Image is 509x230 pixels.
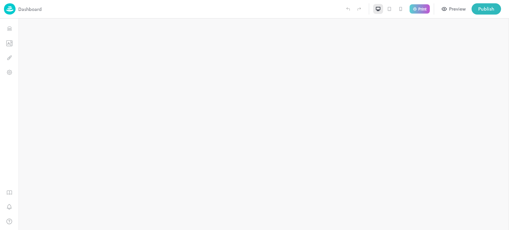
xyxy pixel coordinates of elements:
[472,3,501,15] button: Publish
[18,6,42,13] p: Dashboard
[418,7,426,11] p: Print
[354,3,365,15] label: Redo (Ctrl + Y)
[4,3,16,15] img: logo-86c26b7e.jpg
[438,3,470,15] button: Preview
[478,5,494,13] div: Publish
[342,3,354,15] label: Undo (Ctrl + Z)
[449,5,466,13] div: Preview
